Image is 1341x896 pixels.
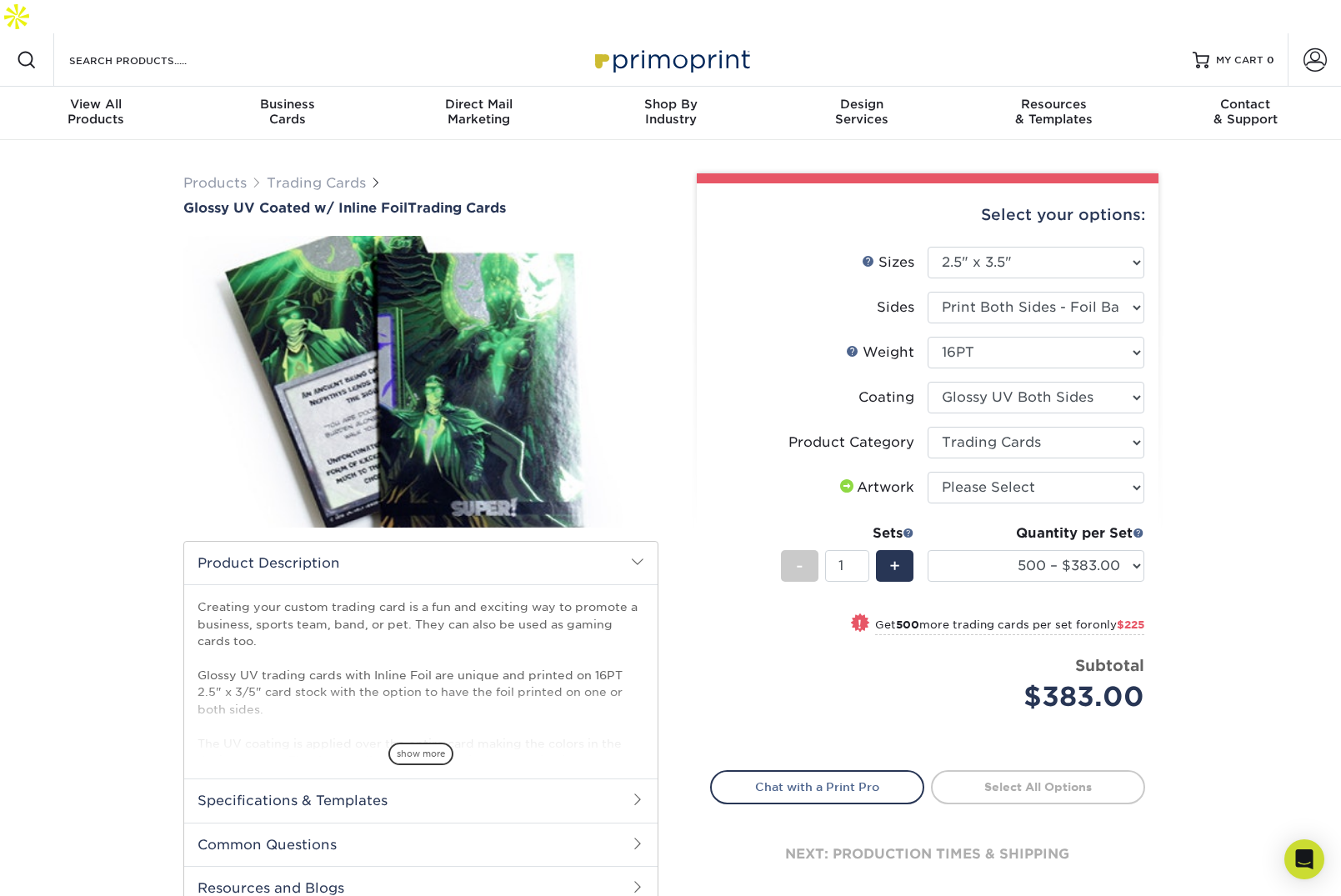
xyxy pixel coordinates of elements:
div: Product Category [788,433,914,453]
span: Contact [1149,97,1341,112]
span: $225 [1117,618,1144,631]
span: 0 [1267,54,1274,66]
div: Sides [877,298,914,318]
div: Cards [192,97,383,127]
span: Business [192,97,383,112]
a: Select All Options [931,770,1145,803]
div: Coating [858,388,914,408]
a: Products [183,175,247,191]
span: - [796,553,803,578]
a: MY CART 0 [1193,33,1274,87]
div: Artwork [837,478,914,498]
div: Sizes [862,253,914,273]
h2: Specifications & Templates [184,778,658,822]
span: ! [858,615,862,633]
div: Quantity per Set [928,523,1144,543]
a: Direct MailMarketing [383,87,575,140]
a: Trading Cards [267,175,366,191]
div: Industry [575,97,767,127]
a: Shop ByIndustry [575,87,767,140]
div: Sets [781,523,914,543]
div: & Templates [958,97,1149,127]
a: Chat with a Print Pro [710,770,924,803]
a: Contact& Support [1149,87,1341,140]
div: & Support [1149,97,1341,127]
div: Open Intercom Messenger [1284,839,1324,879]
strong: Subtotal [1075,656,1144,674]
span: Shop By [575,97,767,112]
img: Glossy UV Coated w/ Inline Foil 01 [183,218,658,546]
div: Marketing [383,97,575,127]
h2: Common Questions [184,823,658,866]
span: + [889,553,900,578]
div: Services [766,97,958,127]
a: Resources& Templates [958,87,1149,140]
span: Design [766,97,958,112]
span: Glossy UV Coated w/ Inline Foil [183,200,408,216]
span: Resources [958,97,1149,112]
div: Weight [846,343,914,363]
img: Primoprint [588,42,754,78]
h1: Trading Cards [183,200,658,216]
a: BusinessCards [192,87,383,140]
span: MY CART [1216,53,1263,68]
div: Select your options: [710,183,1145,247]
span: Direct Mail [383,97,575,112]
input: SEARCH PRODUCTS..... [68,50,230,70]
span: show more [388,743,453,765]
a: DesignServices [766,87,958,140]
p: Creating your custom trading card is a fun and exciting way to promote a business, sports team, b... [198,598,644,785]
h2: Product Description [184,542,658,584]
a: Glossy UV Coated w/ Inline FoilTrading Cards [183,200,658,216]
div: $383.00 [940,677,1144,717]
strong: 500 [896,618,919,631]
span: only [1093,618,1144,631]
small: Get more trading cards per set for [875,618,1144,635]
